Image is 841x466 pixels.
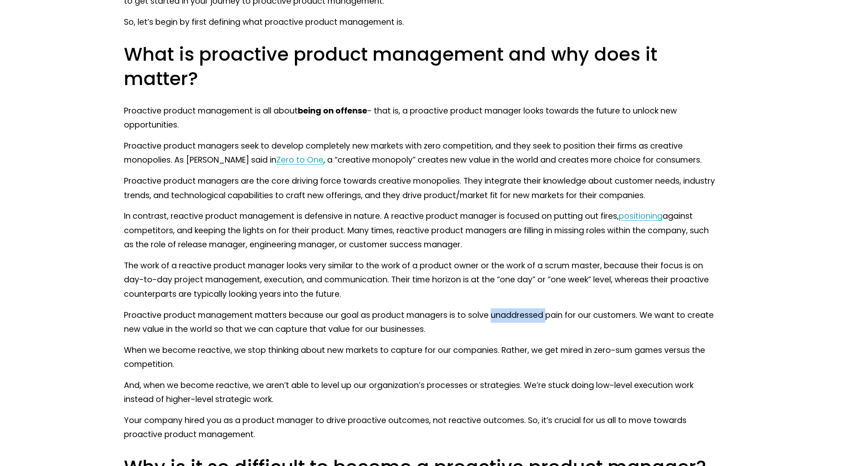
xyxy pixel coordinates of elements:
p: When we become reactive, we stop thinking about new markets to capture for our companies. Rather,... [124,343,717,372]
p: Proactive product managers are the core driving force towards creative monopolies. They integrate... [124,174,717,203]
p: Proactive product managers seek to develop completely new markets with zero competition, and they... [124,139,717,168]
a: positioning [619,211,663,222]
p: And, when we become reactive, we aren’t able to level up our organization’s processes or strategi... [124,378,717,407]
a: Zero to One [276,154,323,166]
p: Proactive product management is all about - that is, a proactive product manager looks towards th... [124,104,717,132]
p: The work of a reactive product manager looks very similar to the work of a product owner or the w... [124,259,717,302]
p: Your company hired you as a product manager to drive proactive outcomes, not reactive outcomes. S... [124,414,717,442]
p: Proactive product management matters because our goal as product managers is to solve unaddressed... [124,308,717,337]
h2: What is proactive product management and why does it matter? [124,43,717,90]
p: So, let’s begin by first defining what proactive product management is. [124,15,717,30]
strong: being on offense [298,105,367,116]
p: In contrast, reactive product management is defensive in nature. A reactive product manager is fo... [124,209,717,252]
